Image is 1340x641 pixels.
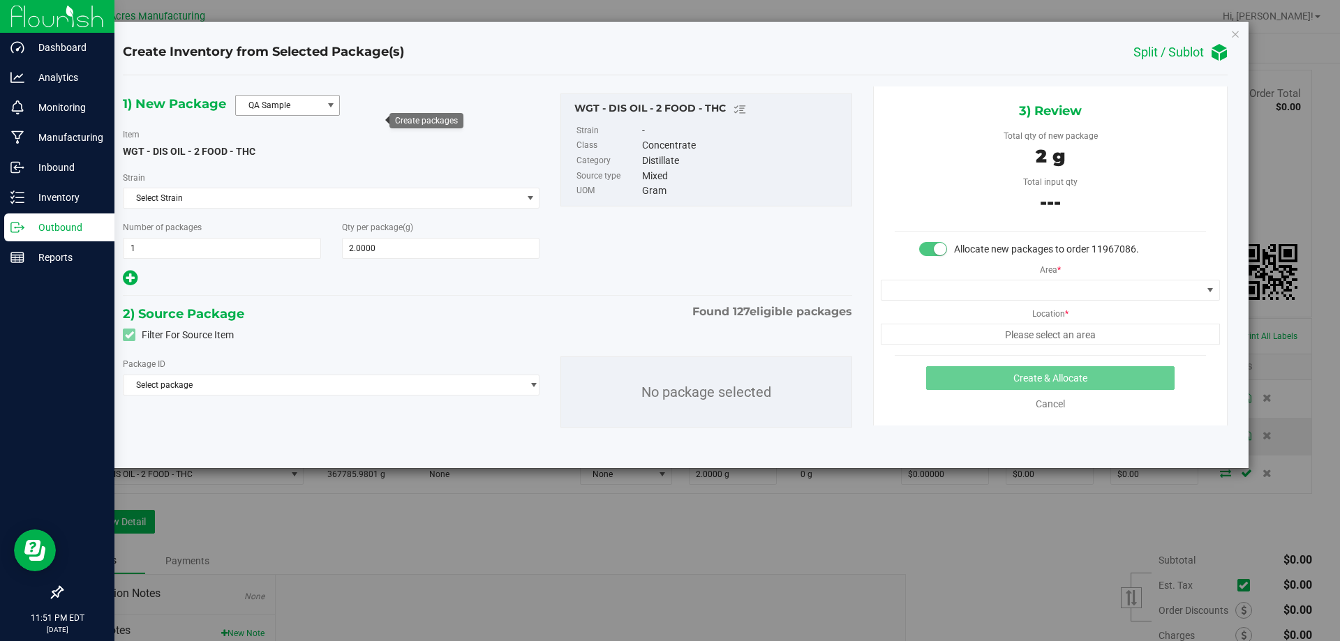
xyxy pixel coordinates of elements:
label: Category [576,153,639,169]
span: Total qty of new package [1004,131,1098,141]
span: 127 [733,305,750,318]
span: QA Sample [236,96,322,115]
span: Select package [124,375,521,395]
span: Qty per package [342,223,413,232]
label: Source type [576,169,639,184]
div: Gram [642,183,844,199]
p: Dashboard [24,39,108,56]
div: Mixed [642,169,844,184]
label: Class [576,138,639,153]
inline-svg: Outbound [10,220,24,234]
span: 3) Review [1019,100,1082,121]
label: Item [123,128,140,141]
inline-svg: Dashboard [10,40,24,54]
span: Allocate new packages to order 11967086. [954,243,1139,255]
p: Inbound [24,159,108,176]
p: [DATE] [6,624,108,635]
p: No package selected [561,357,851,427]
p: 11:51 PM EDT [6,612,108,624]
label: UOM [576,183,639,199]
span: Total input qty [1023,177,1078,187]
label: Area [1040,257,1061,276]
p: Manufacturing [24,129,108,146]
span: 1) New Package [123,93,226,114]
span: Number of packages [123,223,202,232]
span: Found eligible packages [692,303,852,320]
span: 2 g [1036,145,1065,167]
div: Concentrate [642,138,844,153]
inline-svg: Manufacturing [10,130,24,144]
input: 2.0000 [343,239,539,258]
a: Cancel [1036,398,1065,409]
span: select [521,188,539,208]
div: Distillate [642,153,844,169]
div: - [642,123,844,139]
span: Package ID [123,359,165,369]
h4: Create Inventory from Selected Package(s) [123,43,404,61]
div: WGT - DIS OIL - 2 FOOD - THC [574,101,844,118]
h4: Split / Sublot [1133,45,1204,59]
iframe: Resource center [14,529,56,571]
span: --- [1040,191,1061,213]
inline-svg: Inbound [10,160,24,174]
div: Create packages [395,116,458,126]
inline-svg: Monitoring [10,100,24,114]
label: Strain [123,172,145,184]
p: Inventory [24,189,108,206]
span: select [521,375,539,395]
input: 1 [124,239,320,258]
p: Reports [24,249,108,266]
p: Analytics [24,69,108,86]
span: Please select an area [881,324,1220,345]
label: Strain [576,123,639,139]
span: WGT - DIS OIL - 2 FOOD - THC [123,146,255,157]
label: Filter For Source Item [123,328,234,342]
span: (g) [403,223,413,232]
label: Location [1032,301,1069,320]
span: Add new output [123,275,137,286]
p: Outbound [24,219,108,236]
inline-svg: Analytics [10,70,24,84]
span: Select Strain [124,188,521,208]
span: 2) Source Package [123,303,244,324]
p: Monitoring [24,99,108,116]
button: Create & Allocate [926,366,1175,390]
inline-svg: Inventory [10,190,24,204]
inline-svg: Reports [10,250,24,264]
